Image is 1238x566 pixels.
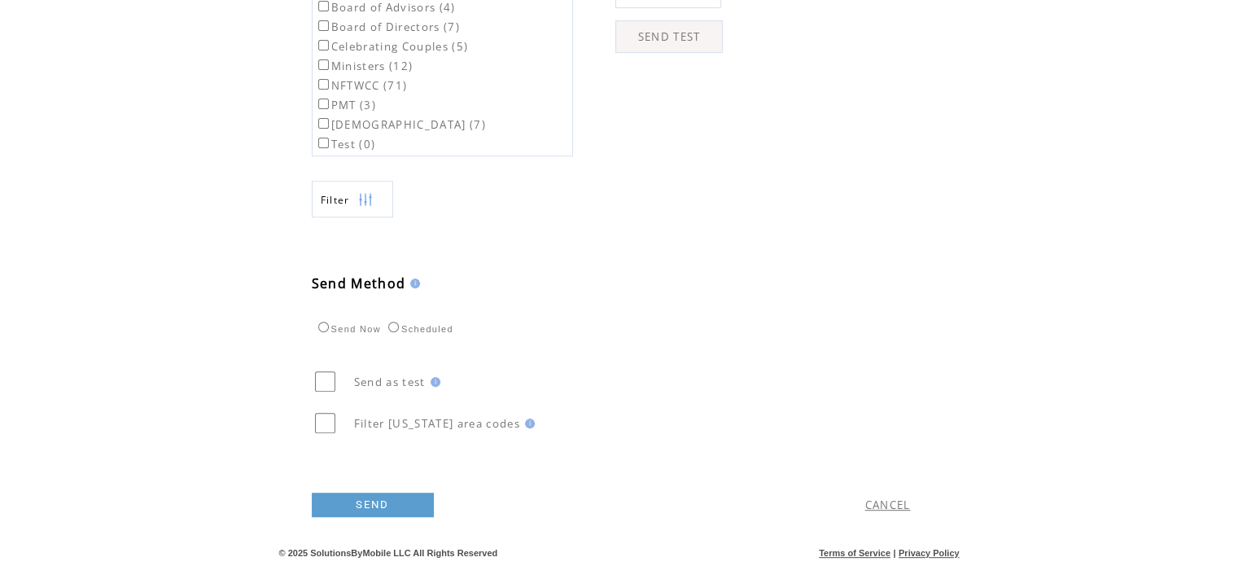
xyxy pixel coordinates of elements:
[314,324,381,334] label: Send Now
[354,375,426,389] span: Send as test
[899,548,960,558] a: Privacy Policy
[312,181,393,217] a: Filter
[388,322,399,332] input: Scheduled
[315,39,469,54] label: Celebrating Couples (5)
[893,548,895,558] span: |
[315,137,376,151] label: Test (0)
[315,78,408,93] label: NFTWCC (71)
[384,324,453,334] label: Scheduled
[405,279,420,288] img: help.gif
[318,79,329,90] input: NFTWCC (71)
[819,548,890,558] a: Terms of Service
[615,20,723,53] a: SEND TEST
[354,416,520,431] span: Filter [US_STATE] area codes
[318,20,329,31] input: Board of Directors (7)
[520,419,535,428] img: help.gif
[321,193,350,207] span: Show filters
[318,40,329,50] input: Celebrating Couples (5)
[426,377,440,387] img: help.gif
[315,59,413,73] label: Ministers (12)
[318,1,329,11] input: Board of Advisors (4)
[315,98,376,112] label: PMT (3)
[312,274,406,292] span: Send Method
[318,138,329,148] input: Test (0)
[318,118,329,129] input: [DEMOGRAPHIC_DATA] (7)
[865,498,911,512] a: CANCEL
[315,117,486,132] label: [DEMOGRAPHIC_DATA] (7)
[358,182,373,218] img: filters.png
[318,59,329,70] input: Ministers (12)
[279,548,498,558] span: © 2025 SolutionsByMobile LLC All Rights Reserved
[315,20,460,34] label: Board of Directors (7)
[318,322,329,332] input: Send Now
[312,493,434,517] a: SEND
[318,99,329,109] input: PMT (3)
